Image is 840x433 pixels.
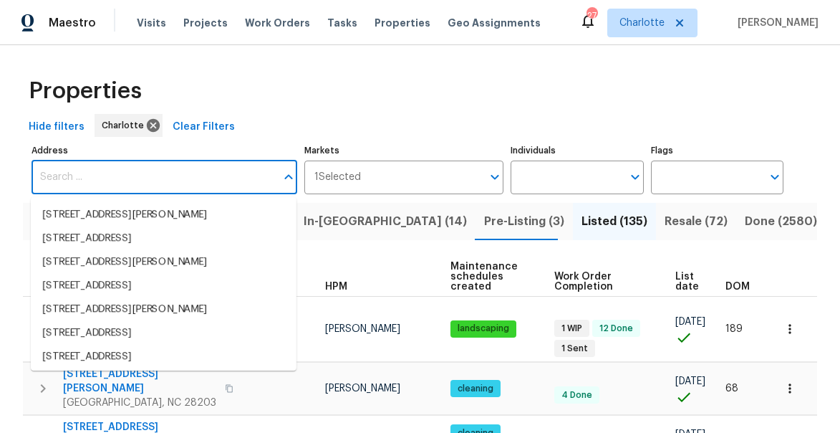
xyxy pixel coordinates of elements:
li: [STREET_ADDRESS][PERSON_NAME] [31,203,296,227]
li: [STREET_ADDRESS][PERSON_NAME] [31,250,296,274]
span: 4 Done [556,389,598,401]
button: Open [485,167,505,187]
div: 27 [586,9,597,23]
span: Geo Assignments [448,16,541,30]
span: Maestro [49,16,96,30]
li: [STREET_ADDRESS] [31,274,296,298]
span: landscaping [452,323,515,335]
span: Work Orders [245,16,310,30]
span: 1 Selected [314,171,361,184]
span: Pre-Listing (3) [484,211,564,232]
button: Open [625,167,645,187]
span: Visits [137,16,166,30]
span: HPM [325,282,347,292]
label: Flags [651,146,783,155]
div: Charlotte [95,114,163,137]
span: List date [675,272,701,292]
span: Properties [375,16,430,30]
button: Hide filters [23,114,90,141]
label: Individuals [511,146,643,155]
span: Projects [183,16,228,30]
li: [STREET_ADDRESS] [31,227,296,250]
span: Listed (135) [581,211,647,232]
li: [STREET_ADDRESS] [31,345,296,368]
span: [PERSON_NAME] [325,384,400,394]
span: Work Order Completion [554,272,651,292]
span: 12 Done [594,323,639,335]
button: Open [765,167,785,187]
span: Charlotte [102,118,150,133]
span: Tasks [327,18,357,28]
span: Resale (72) [665,211,728,232]
span: Properties [29,84,142,98]
span: In-[GEOGRAPHIC_DATA] (14) [304,211,467,232]
li: [STREET_ADDRESS][PERSON_NAME][PERSON_NAME] [31,368,296,392]
span: Charlotte [619,16,665,30]
span: Clear Filters [173,118,235,136]
label: Address [32,146,297,155]
span: [PERSON_NAME] [325,324,400,334]
li: [STREET_ADDRESS][PERSON_NAME] [31,298,296,321]
button: Clear Filters [167,114,241,141]
span: [DATE] [675,317,705,327]
span: 1 WIP [556,323,588,335]
span: Hide filters [29,118,85,136]
span: Maintenance schedules created [450,262,529,292]
span: [DATE] [675,376,705,386]
span: [PERSON_NAME] [732,16,819,30]
span: [STREET_ADDRESS][PERSON_NAME] [63,367,216,396]
span: 68 [725,384,738,394]
span: 1 Sent [556,343,594,355]
input: Search ... [32,161,276,194]
span: Done (2580) [745,211,817,232]
span: 189 [725,324,743,334]
label: Markets [304,146,503,155]
button: Close [279,167,299,187]
span: [GEOGRAPHIC_DATA], NC 28203 [63,396,216,410]
span: cleaning [452,383,499,395]
span: DOM [725,282,750,292]
li: [STREET_ADDRESS] [31,321,296,345]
